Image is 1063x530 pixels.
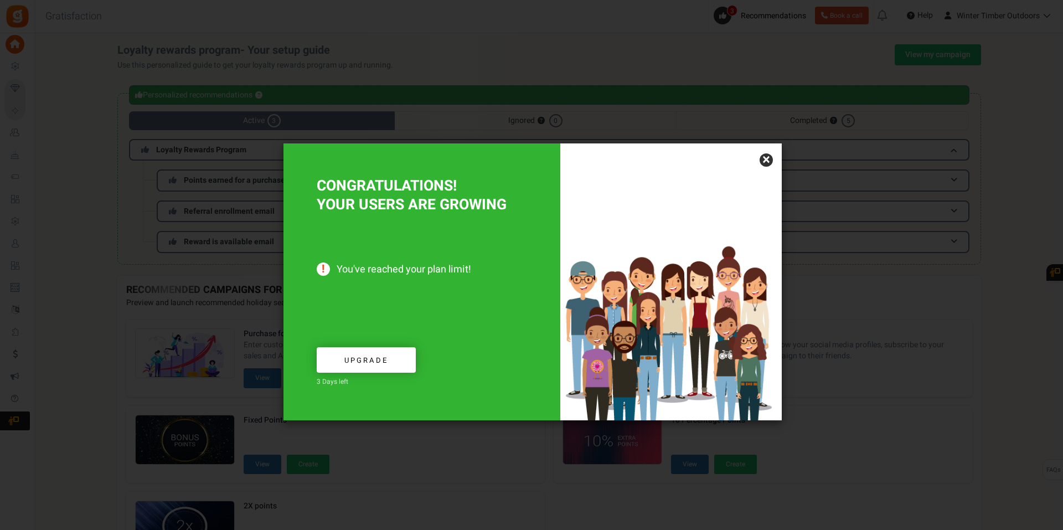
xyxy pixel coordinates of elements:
span: Upgrade [344,355,388,366]
img: Increased users [560,199,782,420]
a: × [760,153,773,167]
span: 3 Days left [317,377,348,387]
span: You've reached your plan limit! [317,264,527,276]
a: Upgrade [317,347,416,373]
span: CONGRATULATIONS! YOUR USERS ARE GROWING [317,175,507,216]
